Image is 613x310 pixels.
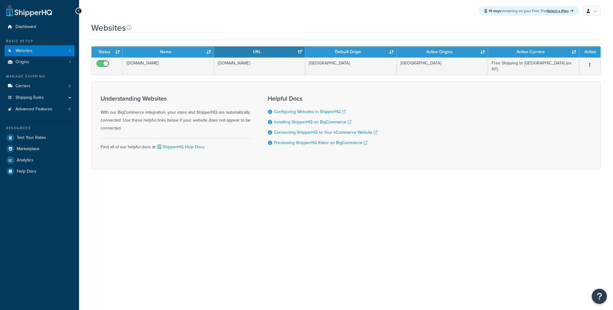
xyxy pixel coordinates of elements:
[16,84,30,89] span: Carriers
[123,57,214,75] td: [DOMAIN_NAME]
[397,57,488,75] td: [GEOGRAPHIC_DATA]
[274,139,367,146] a: Previewing ShipperHQ Rates on BigCommerce
[17,146,40,152] span: Marketplace
[5,104,74,115] a: Advanced Features 0
[5,57,74,68] a: Origins 1
[5,104,74,115] li: Advanced Features
[17,135,46,140] span: Test Your Rates
[268,95,377,102] h3: Helpful Docs
[397,46,488,57] th: Active Origins: activate to sort column ascending
[274,108,346,115] a: Configuring Websites in ShipperHQ
[5,155,74,166] a: Analytics
[5,57,74,68] li: Origins
[488,46,579,57] th: Active Carriers: activate to sort column ascending
[305,46,397,57] th: Default Origin: activate to sort column ascending
[5,132,74,143] a: Test Your Rates
[16,24,36,29] span: Dashboard
[68,107,71,112] span: 0
[5,126,74,131] div: Resources
[489,8,501,14] strong: 15 days
[5,45,74,57] a: Websites 1
[488,57,579,75] td: Free Shipping to [GEOGRAPHIC_DATA] (ex NT)
[547,8,573,14] a: Select a Plan
[5,21,74,33] a: Dashboard
[214,57,305,75] td: [DOMAIN_NAME]
[6,5,52,17] a: ShipperHQ Home
[68,84,71,89] span: 2
[214,46,305,57] th: URL: activate to sort column ascending
[91,22,126,34] h1: Websites
[592,289,607,304] button: Open Resource Center
[5,81,74,92] a: Carriers 2
[16,107,52,112] span: Advanced Features
[69,60,71,65] span: 1
[156,144,205,150] a: ShipperHQ Help Docs
[16,60,29,65] span: Origins
[274,119,351,125] a: Installing ShipperHQ on BigCommerce
[101,95,253,102] h3: Understanding Websites
[16,95,44,100] span: Shipping Rules
[274,129,377,136] a: Connecting ShipperHQ to Your eCommerce Website
[5,74,74,79] div: Manage Shipping
[5,143,74,154] a: Marketplace
[69,48,71,53] span: 1
[101,138,253,151] div: Find all of our helpful docs at:
[17,169,36,174] span: Help Docs
[5,45,74,57] li: Websites
[5,92,74,103] a: Shipping Rules
[92,46,123,57] th: Status: activate to sort column ascending
[123,46,214,57] th: Name: activate to sort column ascending
[101,95,253,132] div: With our BigCommerce integration, your store and ShipperHQ are automatically connected. Use these...
[5,81,74,92] li: Carriers
[5,166,74,177] a: Help Docs
[16,48,33,53] span: Websites
[479,6,579,16] div: remaining on your Free Trial
[579,46,601,57] th: Action
[17,158,33,163] span: Analytics
[5,39,74,44] div: Basic Setup
[305,57,397,75] td: [GEOGRAPHIC_DATA]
